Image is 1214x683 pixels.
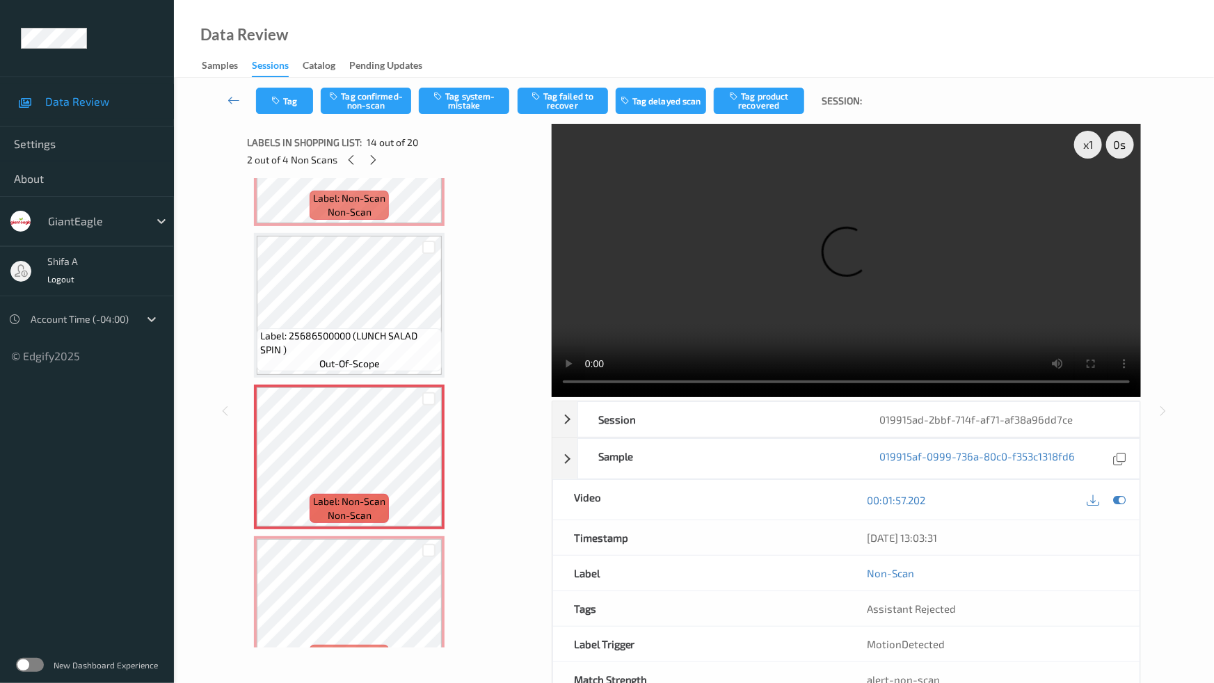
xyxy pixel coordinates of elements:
[552,438,1140,479] div: Sample019915af-0999-736a-80c0-f353c1318fd6
[313,495,385,508] span: Label: Non-Scan
[349,56,436,76] a: Pending Updates
[553,627,847,661] div: Label Trigger
[553,556,847,590] div: Label
[256,88,313,114] button: Tag
[846,627,1140,661] div: MotionDetected
[879,449,1075,468] a: 019915af-0999-736a-80c0-f353c1318fd6
[714,88,804,114] button: Tag product recovered
[858,402,1140,437] div: 019915ad-2bbf-714f-af71-af38a96dd7ce
[247,136,362,150] span: Labels in shopping list:
[1106,131,1134,159] div: 0 s
[578,439,859,479] div: Sample
[247,151,542,168] div: 2 out of 4 Non Scans
[328,508,372,522] span: non-scan
[867,602,956,615] span: Assistant Rejected
[1074,131,1102,159] div: x 1
[202,58,238,76] div: Samples
[552,401,1140,437] div: Session019915ad-2bbf-714f-af71-af38a96dd7ce
[367,136,418,150] span: 14 out of 20
[867,566,914,580] a: Non-Scan
[202,56,252,76] a: Samples
[867,531,1119,545] div: [DATE] 13:03:31
[553,480,847,520] div: Video
[321,88,411,114] button: Tag confirmed-non-scan
[252,56,303,77] a: Sessions
[303,56,349,76] a: Catalog
[553,591,847,626] div: Tags
[313,645,385,659] span: Label: Non-Scan
[349,58,422,76] div: Pending Updates
[313,191,385,205] span: Label: Non-Scan
[260,329,438,357] span: Label: 25686500000 (LUNCH SALAD SPIN )
[303,58,335,76] div: Catalog
[319,357,380,371] span: out-of-scope
[200,28,288,42] div: Data Review
[867,493,925,507] a: 00:01:57.202
[616,88,706,114] button: Tag delayed scan
[553,520,847,555] div: Timestamp
[252,58,289,77] div: Sessions
[578,402,859,437] div: Session
[419,88,509,114] button: Tag system-mistake
[822,94,862,108] span: Session:
[328,205,372,219] span: non-scan
[518,88,608,114] button: Tag failed to recover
